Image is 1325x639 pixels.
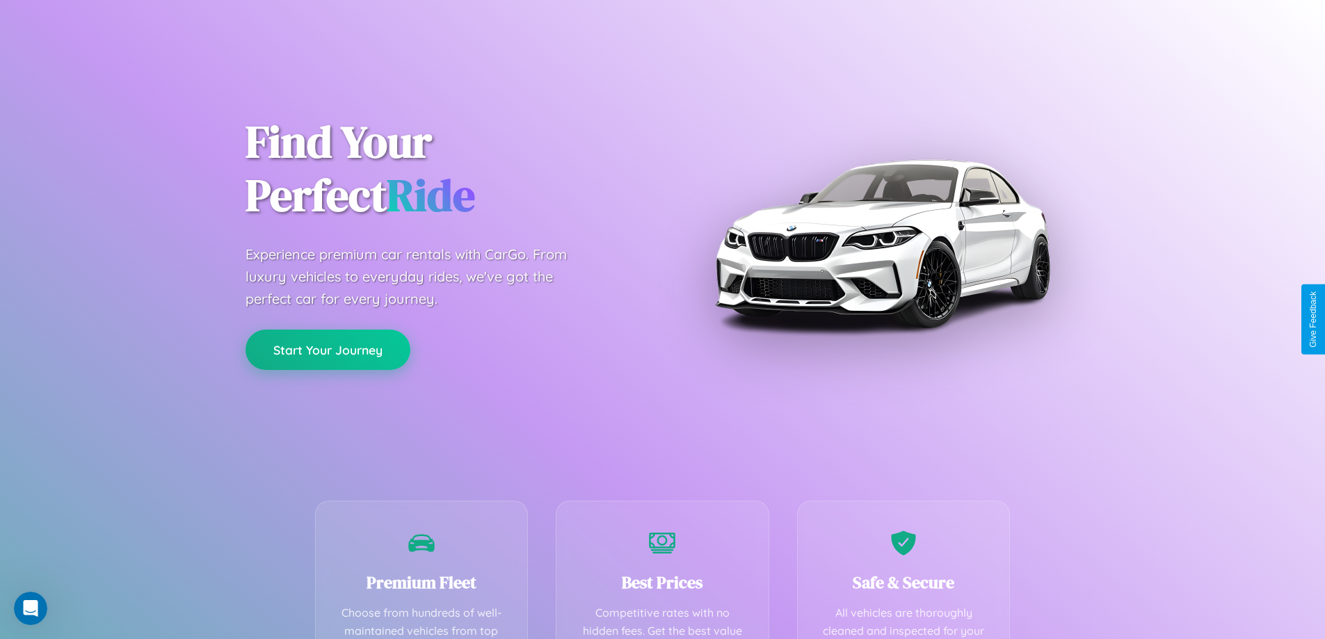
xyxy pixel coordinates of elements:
p: Experience premium car rentals with CarGo. From luxury vehicles to everyday rides, we've got the ... [246,243,593,310]
h1: Find Your Perfect [246,115,642,223]
h3: Safe & Secure [819,571,989,594]
iframe: Intercom live chat [14,592,47,625]
img: Premium BMW car rental vehicle [708,70,1056,417]
span: Ride [387,165,475,225]
h3: Premium Fleet [337,571,507,594]
h3: Best Prices [577,571,748,594]
button: Start Your Journey [246,330,410,370]
div: Give Feedback [1308,291,1318,348]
